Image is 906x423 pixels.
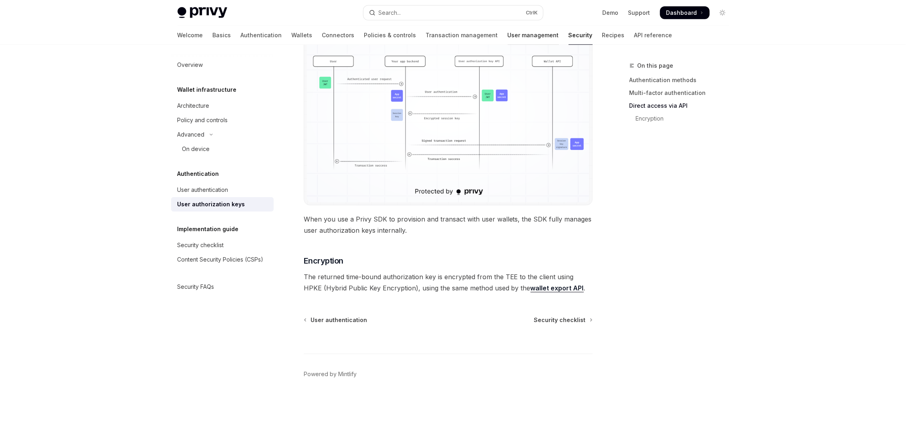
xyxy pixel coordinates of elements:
a: User authorization keys [171,197,274,211]
a: User management [508,26,559,45]
a: Direct access via API [630,99,735,112]
a: Basics [213,26,231,45]
div: Policy and controls [178,115,228,125]
div: User authentication [178,185,228,195]
img: Server-side user authorization keys [307,24,589,202]
div: User authorization keys [178,199,245,209]
div: Advanced [178,130,205,139]
button: Open search [363,6,543,20]
h5: Authentication [178,169,219,179]
a: Security checklist [534,316,592,324]
button: Toggle dark mode [716,6,729,19]
div: Security checklist [178,240,224,250]
span: Dashboard [666,9,697,17]
div: Overview [178,60,203,70]
a: Security [569,26,593,45]
a: Powered by Mintlify [304,370,357,378]
a: Policy and controls [171,113,274,127]
a: Wallets [292,26,313,45]
div: Security FAQs [178,282,214,292]
a: Multi-factor authentication [630,87,735,99]
span: The returned time-bound authorization key is encrypted from the TEE to the client using HPKE (Hyb... [304,271,593,294]
img: light logo [178,7,227,18]
a: Recipes [602,26,625,45]
div: On device [182,144,210,154]
a: Welcome [178,26,203,45]
div: Search... [379,8,401,18]
a: Connectors [322,26,355,45]
span: When you use a Privy SDK to provision and transact with user wallets, the SDK fully manages user ... [304,214,593,236]
a: Transaction management [426,26,498,45]
a: Architecture [171,99,274,113]
a: Policies & controls [364,26,416,45]
a: Overview [171,58,274,72]
a: Security FAQs [171,280,274,294]
div: Content Security Policies (CSPs) [178,255,264,264]
a: Security checklist [171,238,274,252]
span: Ctrl K [526,10,538,16]
a: User authentication [305,316,367,324]
h5: Implementation guide [178,224,239,234]
span: User authentication [311,316,367,324]
a: Content Security Policies (CSPs) [171,252,274,267]
a: wallet export API [531,284,584,292]
button: Toggle Advanced section [171,127,274,142]
a: Authentication [241,26,282,45]
a: Demo [603,9,619,17]
a: API reference [634,26,672,45]
a: On device [171,142,274,156]
a: Authentication methods [630,74,735,87]
span: Encryption [304,255,343,266]
a: User authentication [171,183,274,197]
span: Security checklist [534,316,586,324]
div: Architecture [178,101,210,111]
a: Support [628,9,650,17]
h5: Wallet infrastructure [178,85,237,95]
a: Dashboard [660,6,710,19]
span: On this page [638,61,674,70]
a: Encryption [630,112,735,125]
